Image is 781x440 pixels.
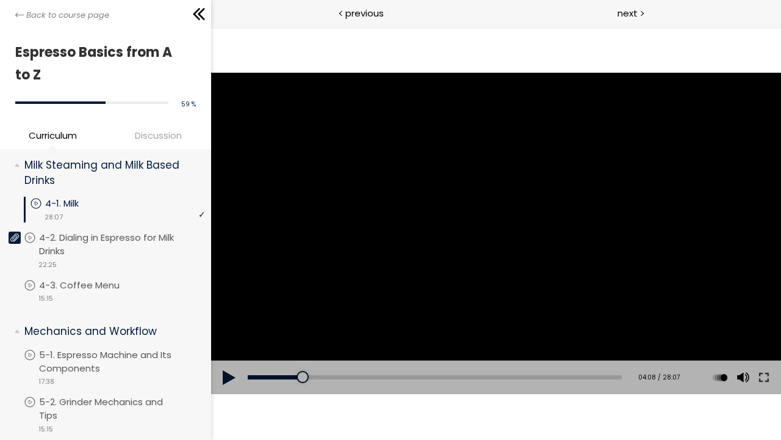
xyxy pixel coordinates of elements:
[38,260,57,270] span: 22:25
[181,100,196,109] span: 59 %
[45,212,63,222] span: 28:07
[45,197,103,210] p: 4-1. Milk
[24,158,196,188] p: Milk Steaming and Milk Based Drinks
[39,231,205,258] p: 4-2. Dialing in Espresso for Milk Drinks
[26,9,109,21] span: Back to course page
[24,324,196,339] p: Mechanics and Workflow
[498,334,520,368] div: Change playback rate
[422,346,469,356] div: 04:08 / 28:07
[15,9,109,21] a: Back to course page
[109,128,208,142] span: Discussion
[500,334,518,368] button: Play back rate
[29,128,77,142] span: Curriculum
[15,41,190,87] h1: Espresso Basics from A to Z
[522,334,540,368] button: Volume
[617,6,638,20] span: next
[345,6,384,20] span: previous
